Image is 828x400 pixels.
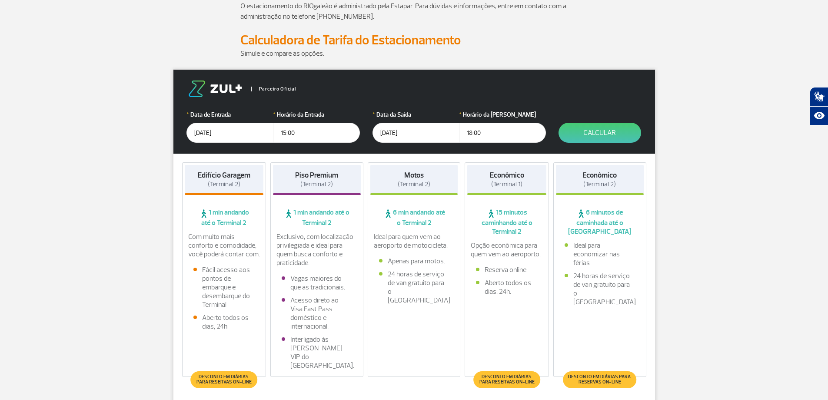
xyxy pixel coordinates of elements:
[186,110,273,119] label: Data de Entrada
[282,274,352,292] li: Vagas maiores do que as tradicionais.
[273,208,361,227] span: 1 min andando até o Terminal 2
[186,123,273,143] input: dd/mm/aaaa
[582,171,617,180] strong: Econômico
[583,180,616,188] span: (Terminal 2)
[374,232,455,250] p: Ideal para quem vem ao aeroporto de motocicleta.
[459,123,546,143] input: hh:mm
[240,1,588,22] p: O estacionamento do RIOgaleão é administrado pela Estapar. Para dúvidas e informações, entre em c...
[193,313,255,331] li: Aberto todos os dias, 24h
[300,180,333,188] span: (Terminal 2)
[810,87,828,106] button: Abrir tradutor de língua de sinais.
[370,208,458,227] span: 6 min andando até o Terminal 2
[567,374,632,385] span: Desconto em diárias para reservas on-line
[379,257,449,266] li: Apenas para motos.
[490,171,524,180] strong: Econômico
[251,87,296,91] span: Parceiro Oficial
[476,266,538,274] li: Reserva online
[276,232,357,267] p: Exclusivo, com localização privilegiada e ideal para quem busca conforto e praticidade.
[193,266,255,309] li: Fácil acesso aos pontos de embarque e desembarque do Terminal
[467,208,546,236] span: 15 minutos caminhando até o Terminal 2
[556,208,644,236] span: 6 minutos de caminhada até o [GEOGRAPHIC_DATA]
[186,81,244,97] img: logo-zul.png
[240,32,588,48] h2: Calculadora de Tarifa do Estacionamento
[185,208,264,227] span: 1 min andando até o Terminal 2
[188,232,260,259] p: Com muito mais conforto e comodidade, você poderá contar com:
[372,123,459,143] input: dd/mm/aaaa
[273,110,360,119] label: Horário da Entrada
[208,180,240,188] span: (Terminal 2)
[471,241,543,259] p: Opção econômica para quem vem ao aeroporto.
[282,296,352,331] li: Acesso direto ao Visa Fast Pass doméstico e internacional.
[565,272,635,306] li: 24 horas de serviço de van gratuito para o [GEOGRAPHIC_DATA]
[476,279,538,296] li: Aberto todos os dias, 24h.
[459,110,546,119] label: Horário da [PERSON_NAME]
[198,171,250,180] strong: Edifício Garagem
[565,241,635,267] li: Ideal para economizar nas férias
[559,123,641,143] button: Calcular
[379,270,449,305] li: 24 horas de serviço de van gratuito para o [GEOGRAPHIC_DATA]
[295,171,338,180] strong: Piso Premium
[372,110,459,119] label: Data da Saída
[810,106,828,125] button: Abrir recursos assistivos.
[810,87,828,125] div: Plugin de acessibilidade da Hand Talk.
[398,180,430,188] span: (Terminal 2)
[404,171,424,180] strong: Motos
[491,180,522,188] span: (Terminal 1)
[195,374,253,385] span: Desconto em diárias para reservas on-line
[282,335,352,370] li: Interligado às [PERSON_NAME] VIP do [GEOGRAPHIC_DATA].
[478,374,535,385] span: Desconto em diárias para reservas on-line
[240,48,588,59] p: Simule e compare as opções.
[273,123,360,143] input: hh:mm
